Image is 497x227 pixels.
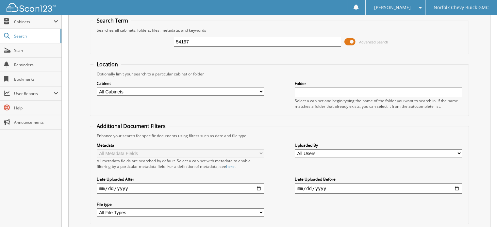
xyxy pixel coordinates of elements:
div: All metadata fields are searched by default. Select a cabinet with metadata to enable filtering b... [97,158,264,169]
div: Select a cabinet and begin typing the name of the folder you want to search in. If the name match... [295,98,462,109]
span: Search [14,33,57,39]
span: Norfolk Chevy Buick GMC [434,6,489,9]
input: start [97,183,264,194]
div: Enhance your search for specific documents using filters such as date and file type. [93,133,466,138]
legend: Location [93,61,121,68]
label: Metadata [97,142,264,148]
span: Bookmarks [14,76,58,82]
img: scan123-logo-white.svg [7,3,56,12]
div: Optionally limit your search to a particular cabinet or folder [93,71,466,77]
input: end [295,183,462,194]
label: Folder [295,81,462,86]
label: File type [97,202,264,207]
span: Advanced Search [359,40,388,44]
legend: Search Term [93,17,131,24]
span: [PERSON_NAME] [374,6,410,9]
span: Announcements [14,120,58,125]
label: Date Uploaded Before [295,176,462,182]
span: User Reports [14,91,54,96]
span: Reminders [14,62,58,68]
a: here [226,164,235,169]
legend: Additional Document Filters [93,122,169,130]
label: Uploaded By [295,142,462,148]
label: Cabinet [97,81,264,86]
span: Cabinets [14,19,54,24]
span: Scan [14,48,58,53]
iframe: Chat Widget [464,196,497,227]
div: Searches all cabinets, folders, files, metadata, and keywords [93,27,466,33]
label: Date Uploaded After [97,176,264,182]
span: Help [14,105,58,111]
